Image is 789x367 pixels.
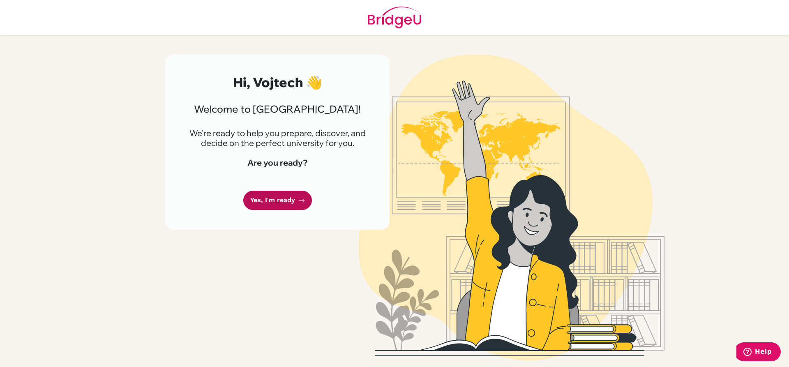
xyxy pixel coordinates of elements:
p: We're ready to help you prepare, discover, and decide on the perfect university for you. [185,128,370,148]
iframe: Opens a widget where you can find more information [736,342,781,363]
h3: Welcome to [GEOGRAPHIC_DATA]! [185,103,370,115]
img: Welcome to Bridge U [277,55,746,360]
a: Yes, I'm ready [243,191,312,210]
h2: Hi, Vojtech 👋 [185,74,370,90]
h4: Are you ready? [185,158,370,168]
